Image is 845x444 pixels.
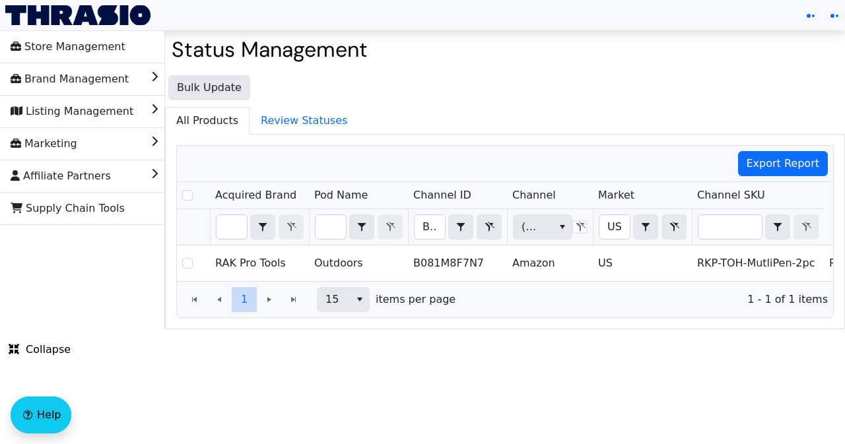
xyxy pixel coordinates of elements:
[9,342,71,358] span: Collapse
[317,287,370,312] span: Page size
[507,245,593,281] td: Amazon
[350,288,369,311] button: select
[466,292,828,307] span: 1 - 1 of 1 items
[241,292,248,307] span: 1
[349,214,374,239] span: Choose Operator
[166,108,249,134] span: All Products
[448,214,473,239] span: Choose Operator
[593,245,692,281] td: US
[232,287,257,312] button: Page 1
[512,187,556,203] span: Channel
[11,36,125,57] span: Store Management
[376,292,456,307] span: items per page
[692,209,824,245] th: Filter
[177,281,833,317] div: Page 1 of 1
[168,75,250,100] button: Bulk Update
[250,214,275,239] span: Choose Operator
[210,209,309,245] th: Filter
[408,209,507,245] th: Filter
[11,198,125,219] span: Supply Chain Tools
[11,69,129,90] span: Brand Management
[182,258,193,269] input: Select Row
[593,209,692,245] th: Filter
[698,215,762,239] input: Filter
[182,190,193,201] input: Select Row
[215,187,296,203] span: Acquired Brand
[738,151,828,176] button: Export Report
[309,209,408,245] th: Filter
[477,214,502,239] button: Clear
[172,37,838,62] h2: Status Management
[692,245,824,281] td: RKP-TOH-MutliPen-2pc
[350,215,374,239] button: select
[11,101,133,122] span: Listing Management
[210,245,309,281] td: RAK Pro Tools
[11,166,111,187] span: Affiliate Partners
[413,187,471,203] span: Channel ID
[747,156,820,172] span: Export Report
[325,292,342,307] span: 15
[661,214,687,239] button: Clear
[766,215,790,239] button: select
[250,108,358,134] span: Review Statuses
[309,245,408,281] td: Outdoors
[11,133,77,154] span: Marketing
[507,209,593,245] th: Filter
[251,215,275,239] button: select
[314,187,368,203] span: Pod Name
[37,407,61,423] span: Help
[11,396,71,433] button: Help floatingactionbutton
[5,5,151,25] img: Thrasio Logo
[553,215,572,239] button: select
[599,215,630,239] input: Filter
[765,214,790,239] span: Choose Operator
[598,187,634,203] span: Market
[634,215,658,239] button: select
[217,215,247,239] input: Filter
[449,215,473,239] button: select
[522,219,542,235] span: (All)
[415,215,445,239] input: Filter
[316,215,346,239] input: Filter
[177,80,242,96] span: Bulk Update
[697,187,765,203] span: Channel SKU
[408,245,507,281] td: B081M8F7N7
[633,214,658,239] span: Choose Operator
